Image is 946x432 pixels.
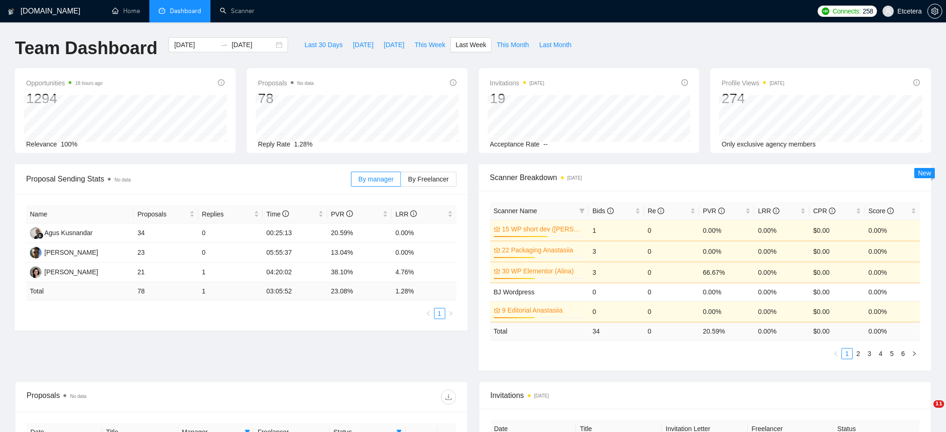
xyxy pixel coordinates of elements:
[448,311,454,316] span: right
[26,140,57,148] span: Relevance
[833,6,861,16] span: Connects:
[434,308,445,319] a: 1
[754,262,809,283] td: 0.00%
[869,207,894,215] span: Score
[44,267,98,277] div: [PERSON_NAME]
[579,208,585,214] span: filter
[589,301,644,322] td: 0
[699,283,754,301] td: 0.00%
[918,169,931,177] span: New
[502,266,583,276] a: 30 WP Elementor (Alina)
[699,301,754,322] td: 0.00%
[494,207,537,215] span: Scanner Name
[299,37,348,52] button: Last 30 Days
[75,81,102,86] time: 18 hours ago
[589,241,644,262] td: 3
[112,7,140,15] a: homeHome
[450,79,456,86] span: info-circle
[490,322,589,340] td: Total
[15,37,157,59] h1: Team Dashboard
[70,394,86,399] span: No data
[133,282,198,300] td: 78
[392,263,456,282] td: 4.76%
[644,283,699,301] td: 0
[841,348,853,359] li: 1
[327,223,392,243] td: 20.59%
[927,7,942,15] a: setting
[490,172,920,183] span: Scanner Breakdown
[37,232,43,239] img: gigradar-bm.png
[410,210,417,217] span: info-circle
[897,348,909,359] li: 6
[44,228,93,238] div: Agus Kusnandar
[853,348,863,359] a: 2
[699,262,754,283] td: 66.67%
[392,243,456,263] td: 0.00%
[27,390,241,404] div: Proposals
[327,243,392,263] td: 13.04%
[220,41,228,49] span: swap-right
[423,308,434,319] li: Previous Page
[455,40,486,50] span: Last Week
[497,40,529,50] span: This Month
[592,207,613,215] span: Bids
[876,348,886,359] a: 4
[589,322,644,340] td: 34
[137,209,187,219] span: Proposals
[758,207,779,215] span: LRR
[159,7,165,14] span: dashboard
[26,90,103,107] div: 1294
[220,41,228,49] span: to
[133,263,198,282] td: 21
[61,140,77,148] span: 100%
[658,208,664,214] span: info-circle
[722,140,816,148] span: Only exclusive agency members
[490,90,545,107] div: 19
[263,282,327,300] td: 03:05:52
[491,37,534,52] button: This Month
[898,348,908,359] a: 6
[539,40,571,50] span: Last Month
[809,283,864,301] td: $0.00
[434,308,445,319] li: 1
[220,7,254,15] a: searchScanner
[914,400,937,423] iframe: Intercom live chat
[395,210,417,218] span: LRR
[30,227,42,239] img: AK
[862,6,873,16] span: 258
[327,282,392,300] td: 23.08 %
[231,40,274,50] input: End date
[198,243,263,263] td: 0
[865,262,920,283] td: 0.00%
[809,241,864,262] td: $0.00
[494,288,535,296] a: BJ Wordpress
[577,204,587,218] span: filter
[331,210,353,218] span: PVR
[450,37,491,52] button: Last Week
[282,210,289,217] span: info-circle
[384,40,404,50] span: [DATE]
[865,220,920,241] td: 0.00%
[392,282,456,300] td: 1.28 %
[830,348,841,359] button: left
[133,223,198,243] td: 34
[353,40,373,50] span: [DATE]
[887,348,897,359] a: 5
[703,207,725,215] span: PVR
[414,40,445,50] span: This Week
[699,220,754,241] td: 0.00%
[607,208,614,214] span: info-circle
[174,40,217,50] input: Start date
[699,241,754,262] td: 0.00%
[927,4,942,19] button: setting
[770,81,784,86] time: [DATE]
[445,308,456,319] button: right
[30,268,98,275] a: TT[PERSON_NAME]
[198,223,263,243] td: 0
[423,308,434,319] button: left
[853,348,864,359] li: 2
[699,322,754,340] td: 20.59 %
[297,81,314,86] span: No data
[445,308,456,319] li: Next Page
[864,348,875,359] li: 3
